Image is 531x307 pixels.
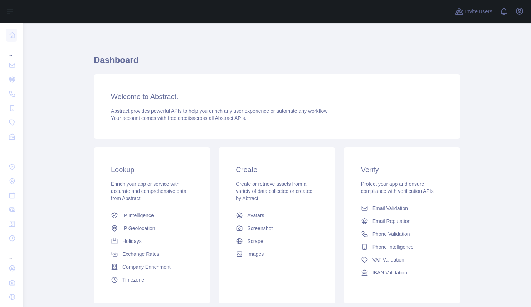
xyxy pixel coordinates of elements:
div: ... [6,145,17,159]
span: Enrich your app or service with accurate and comprehensive data from Abstract [111,181,186,201]
a: Phone Intelligence [358,240,446,253]
a: VAT Validation [358,253,446,266]
div: ... [6,43,17,57]
a: IP Geolocation [108,222,196,235]
span: VAT Validation [372,256,404,263]
span: IBAN Validation [372,269,407,276]
div: ... [6,246,17,260]
span: Email Validation [372,205,408,212]
span: Your account comes with across all Abstract APIs. [111,115,246,121]
span: Holidays [122,238,142,245]
span: Avatars [247,212,264,219]
span: Company Enrichment [122,263,171,271]
span: Phone Intelligence [372,243,414,250]
a: Scrape [233,235,321,248]
h1: Dashboard [94,54,460,72]
span: IP Intelligence [122,212,154,219]
span: Invite users [465,8,492,16]
h3: Verify [361,165,443,175]
span: Screenshot [247,225,273,232]
span: Abstract provides powerful APIs to help you enrich any user experience or automate any workflow. [111,108,329,114]
a: Holidays [108,235,196,248]
h3: Create [236,165,318,175]
a: Company Enrichment [108,260,196,273]
span: Protect your app and ensure compliance with verification APIs [361,181,434,194]
a: Timezone [108,273,196,286]
button: Invite users [453,6,494,17]
a: Screenshot [233,222,321,235]
h3: Lookup [111,165,193,175]
span: Timezone [122,276,144,283]
a: IP Intelligence [108,209,196,222]
span: Images [247,250,264,258]
span: Scrape [247,238,263,245]
a: Phone Validation [358,228,446,240]
span: Create or retrieve assets from a variety of data collected or created by Abtract [236,181,312,201]
span: Email Reputation [372,218,411,225]
a: Email Validation [358,202,446,215]
span: Exchange Rates [122,250,159,258]
a: Exchange Rates [108,248,196,260]
span: free credits [168,115,193,121]
span: IP Geolocation [122,225,155,232]
a: Avatars [233,209,321,222]
span: Phone Validation [372,230,410,238]
h3: Welcome to Abstract. [111,92,443,102]
a: Email Reputation [358,215,446,228]
a: Images [233,248,321,260]
a: IBAN Validation [358,266,446,279]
